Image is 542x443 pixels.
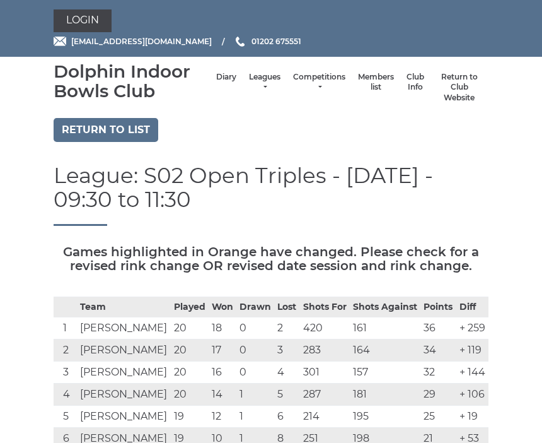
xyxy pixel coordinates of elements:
td: [PERSON_NAME] [77,384,171,406]
td: + 106 [456,384,488,406]
td: 4 [274,362,299,384]
td: 1 [236,406,274,428]
td: 214 [300,406,350,428]
td: 3 [54,362,77,384]
td: 5 [274,384,299,406]
a: Leagues [249,72,280,93]
td: 301 [300,362,350,384]
td: + 119 [456,340,488,362]
th: Shots For [300,297,350,317]
div: Dolphin Indoor Bowls Club [54,62,210,101]
td: + 19 [456,406,488,428]
a: Return to Club Website [437,72,482,103]
img: Phone us [236,37,245,47]
h5: Games highlighted in Orange have changed. Please check for a revised rink change OR revised date ... [54,245,488,273]
td: 6 [274,406,299,428]
img: Email [54,37,66,46]
td: 20 [171,340,209,362]
td: 16 [209,362,236,384]
span: 01202 675551 [251,37,301,46]
td: 1 [54,317,77,340]
th: Points [420,297,456,317]
td: 18 [209,317,236,340]
td: 420 [300,317,350,340]
th: Played [171,297,209,317]
th: Drawn [236,297,274,317]
td: 3 [274,340,299,362]
td: 287 [300,384,350,406]
td: 36 [420,317,456,340]
a: Phone us 01202 675551 [234,35,301,47]
a: Return to list [54,118,158,142]
td: 5 [54,406,77,428]
th: Team [77,297,171,317]
td: 32 [420,362,456,384]
a: Diary [216,72,236,83]
td: 17 [209,340,236,362]
td: 0 [236,362,274,384]
a: Club Info [407,72,424,93]
td: 195 [350,406,420,428]
th: Won [209,297,236,317]
td: 4 [54,384,77,406]
td: 20 [171,362,209,384]
td: 1 [236,384,274,406]
td: + 259 [456,317,488,340]
td: 161 [350,317,420,340]
a: Login [54,9,112,32]
td: + 144 [456,362,488,384]
td: 283 [300,340,350,362]
td: 2 [274,317,299,340]
th: Diff [456,297,488,317]
td: [PERSON_NAME] [77,362,171,384]
a: Email [EMAIL_ADDRESS][DOMAIN_NAME] [54,35,212,47]
td: 29 [420,384,456,406]
span: [EMAIL_ADDRESS][DOMAIN_NAME] [71,37,212,46]
td: [PERSON_NAME] [77,317,171,340]
td: 12 [209,406,236,428]
th: Shots Against [350,297,420,317]
td: [PERSON_NAME] [77,406,171,428]
a: Members list [358,72,394,93]
td: 20 [171,384,209,406]
td: 19 [171,406,209,428]
td: 164 [350,340,420,362]
td: 181 [350,384,420,406]
h1: League: S02 Open Triples - [DATE] - 09:30 to 11:30 [54,164,488,226]
td: 2 [54,340,77,362]
td: 0 [236,317,274,340]
td: 0 [236,340,274,362]
td: [PERSON_NAME] [77,340,171,362]
a: Competitions [293,72,345,93]
td: 157 [350,362,420,384]
td: 20 [171,317,209,340]
td: 14 [209,384,236,406]
th: Lost [274,297,299,317]
td: 25 [420,406,456,428]
td: 34 [420,340,456,362]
